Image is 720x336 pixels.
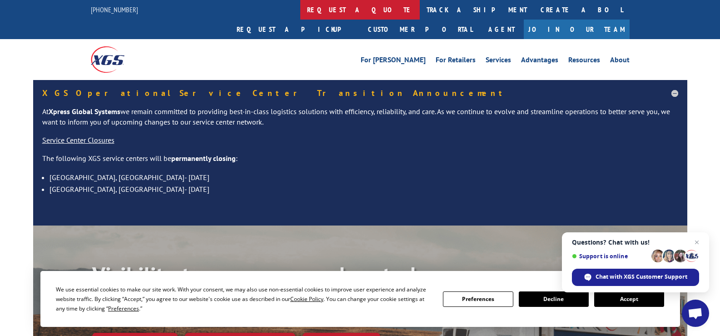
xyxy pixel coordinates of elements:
a: [PHONE_NUMBER] [91,5,138,14]
a: Request a pickup [230,20,361,39]
a: Join Our Team [524,20,630,39]
span: Support is online [572,253,648,260]
span: Preferences [108,305,139,312]
a: Agent [479,20,524,39]
a: Open chat [682,300,709,327]
a: About [610,56,630,66]
a: Advantages [521,56,558,66]
strong: Xpress Global Systems [49,107,120,116]
li: [GEOGRAPHIC_DATA], [GEOGRAPHIC_DATA]- [DATE] [50,171,678,183]
button: Preferences [443,291,513,307]
strong: permanently closing [171,154,236,163]
span: Questions? Chat with us! [572,239,699,246]
span: Cookie Policy [290,295,323,303]
a: Services [486,56,511,66]
div: We use essential cookies to make our site work. With your consent, we may also use non-essential ... [56,285,432,313]
b: Visibility, transparency, and control for your entire supply chain. [92,261,417,315]
button: Accept [594,291,664,307]
u: Service Center Closures [42,135,114,145]
span: Chat with XGS Customer Support [572,269,699,286]
a: For [PERSON_NAME] [361,56,426,66]
button: Decline [519,291,589,307]
li: [GEOGRAPHIC_DATA], [GEOGRAPHIC_DATA]- [DATE] [50,183,678,195]
p: The following XGS service centers will be : [42,153,678,171]
div: Cookie Consent Prompt [40,271,680,327]
p: At we remain committed to providing best-in-class logistics solutions with efficiency, reliabilit... [42,106,678,135]
a: Resources [568,56,600,66]
span: Chat with XGS Customer Support [596,273,687,281]
a: Customer Portal [361,20,479,39]
a: For Retailers [436,56,476,66]
h5: XGS Operational Service Center Transition Announcement [42,89,678,97]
